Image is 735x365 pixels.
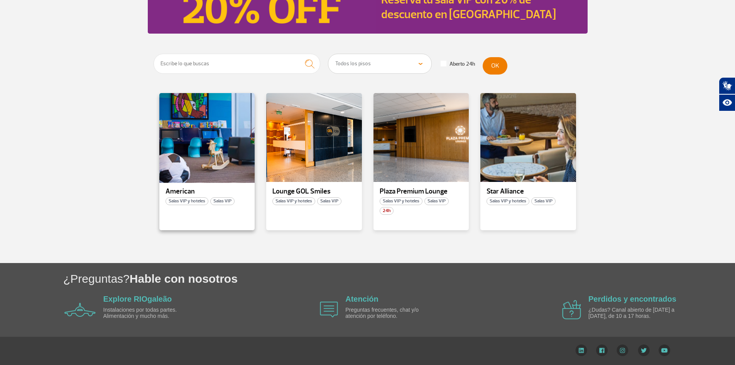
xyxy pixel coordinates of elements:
img: Facebook [596,345,608,356]
p: Plaza Premium Lounge [380,188,463,195]
img: airplane icon [64,303,96,317]
img: airplane icon [562,300,581,319]
img: LinkedIn [575,345,587,356]
p: ¿Dudas? Canal abierto de [DATE] a [DATE], de 10 a 17 horas. [588,307,677,319]
span: Salas VIP [531,197,556,205]
p: Instalaciones por todas partes. Alimentación y mucho más. [103,307,192,319]
h1: ¿Preguntas? [63,271,735,287]
a: Perdidos y encontrados [588,295,676,303]
span: Salas VIP [317,197,341,205]
img: airplane icon [320,302,338,317]
button: OK [483,57,507,75]
span: Salas VIP y hoteles [380,197,422,205]
img: Twitter [638,345,650,356]
a: Atención [345,295,378,303]
img: YouTube [659,345,670,356]
span: Hable con nosotros [130,272,238,285]
span: 24h [380,207,394,215]
img: Instagram [617,345,629,356]
span: Salas VIP y hoteles [487,197,529,205]
span: Salas VIP [210,197,235,205]
p: Preguntas frecuentes, chat y/o atención por teléfono. [345,307,434,319]
span: Salas VIP y hoteles [166,197,208,205]
input: Escribe lo que buscas [154,54,321,74]
p: Star Alliance [487,188,570,195]
div: Plugin de acessibilidade da Hand Talk. [719,77,735,111]
span: Salas VIP y hoteles [272,197,315,205]
a: Explore RIOgaleão [103,295,172,303]
button: Abrir recursos assistivos. [719,94,735,111]
label: Aberto 24h [441,61,475,68]
p: Lounge GOL Smiles [272,188,356,195]
span: Salas VIP [424,197,449,205]
p: American [166,188,249,195]
button: Abrir tradutor de língua de sinais. [719,77,735,94]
